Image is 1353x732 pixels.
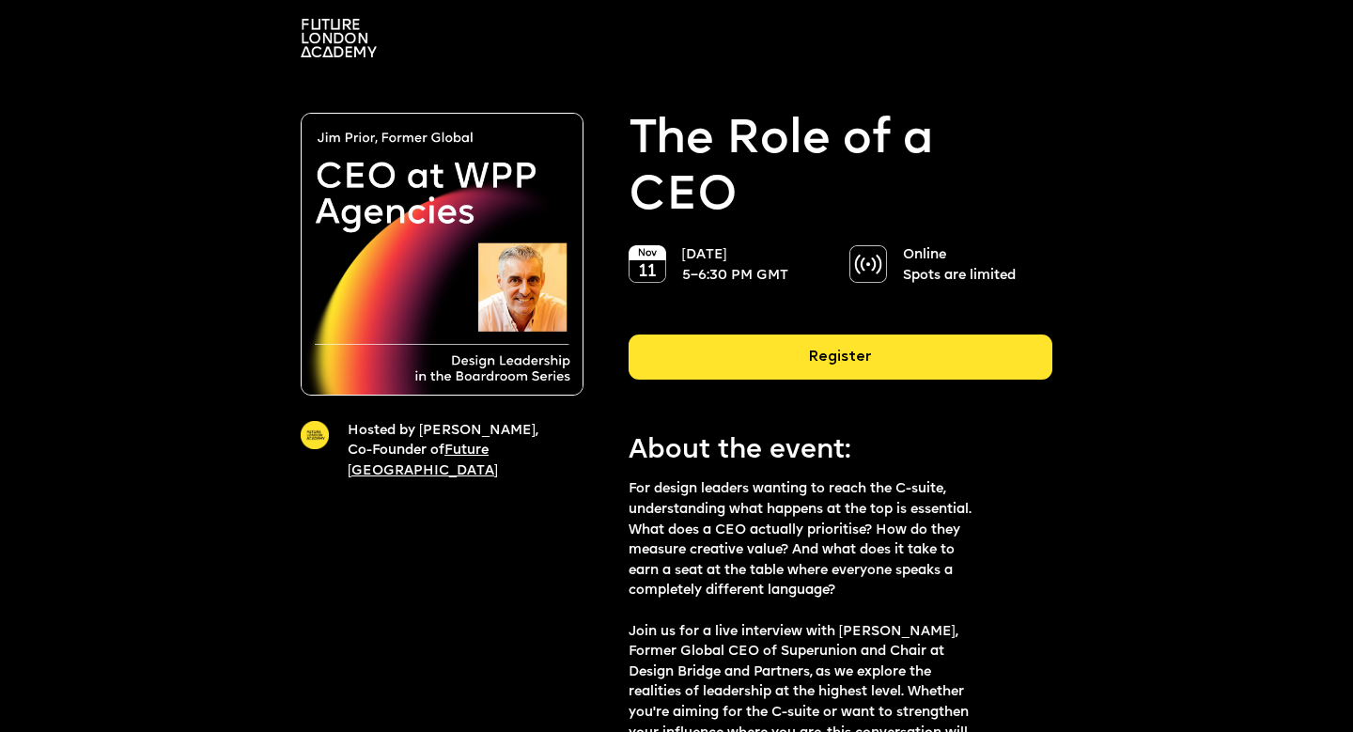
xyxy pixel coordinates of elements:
p: [DATE] 5–6:30 PM GMT [682,245,816,286]
p: Hosted by [PERSON_NAME], Co-Founder of [348,421,560,482]
p: Online Spots are limited [903,245,1037,286]
p: The Role of a CEO [629,113,1052,226]
p: About the event: [629,432,1010,470]
img: A logo saying in 3 lines: Future London Academy [301,19,377,57]
a: Future [GEOGRAPHIC_DATA] [348,444,498,478]
div: Register [629,335,1052,380]
a: Register [629,335,1052,395]
img: A yellow circle with Future London Academy logo [301,421,329,449]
